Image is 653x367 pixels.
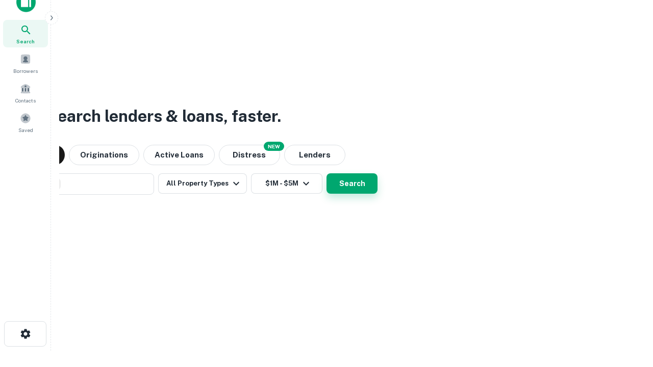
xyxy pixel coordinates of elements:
iframe: Chat Widget [602,285,653,334]
span: Contacts [15,96,36,104]
button: Active Loans [143,145,215,165]
span: Search [16,37,35,45]
button: All Property Types [158,173,247,194]
span: Borrowers [13,67,38,75]
a: Search [3,20,48,47]
button: Search distressed loans with lien and other non-mortgage details. [219,145,280,165]
button: Originations [69,145,139,165]
button: Lenders [284,145,345,165]
div: NEW [264,142,284,151]
span: Saved [18,126,33,134]
a: Contacts [3,79,48,107]
h3: Search lenders & loans, faster. [46,104,281,128]
a: Saved [3,109,48,136]
button: Search [326,173,378,194]
button: $1M - $5M [251,173,322,194]
a: Borrowers [3,49,48,77]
